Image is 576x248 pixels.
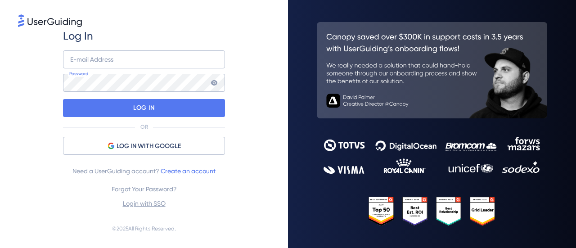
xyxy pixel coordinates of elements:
[117,141,181,152] span: LOG IN WITH GOOGLE
[63,50,225,68] input: example@company.com
[112,185,177,193] a: Forgot Your Password?
[72,166,216,176] span: Need a UserGuiding account?
[123,200,166,207] a: Login with SSO
[324,137,540,174] img: 9302ce2ac39453076f5bc0f2f2ca889b.svg
[317,22,547,118] img: 26c0aa7c25a843aed4baddd2b5e0fa68.svg
[112,223,176,234] span: © 2025 All Rights Reserved.
[369,197,495,225] img: 25303e33045975176eb484905ab012ff.svg
[18,14,82,27] img: 8faab4ba6bc7696a72372aa768b0286c.svg
[161,167,216,175] a: Create an account
[140,123,148,131] p: OR
[133,101,154,115] p: LOG IN
[63,29,93,43] span: Log In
